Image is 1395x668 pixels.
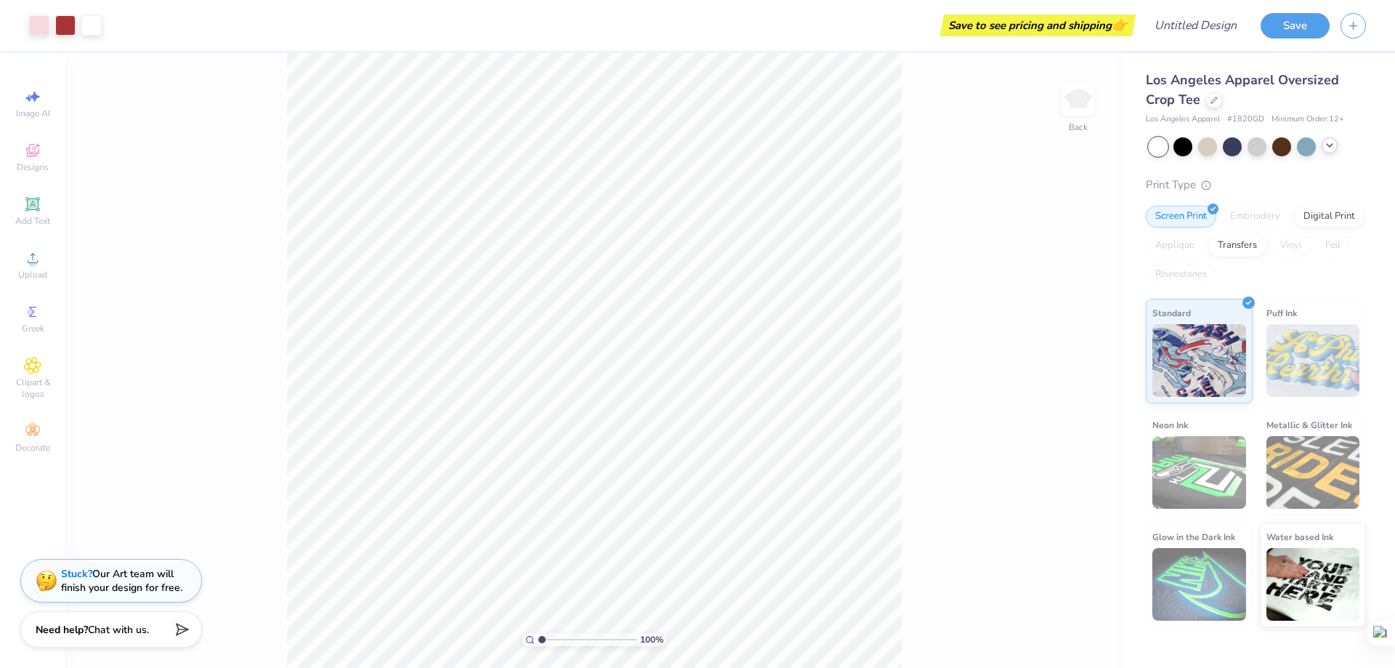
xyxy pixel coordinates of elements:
span: Upload [18,269,47,281]
img: Glow in the Dark Ink [1152,548,1246,621]
div: Digital Print [1294,206,1364,228]
span: # 1820GD [1227,113,1264,126]
img: Back [1064,84,1093,113]
span: 100 % [640,633,663,646]
span: Neon Ink [1152,417,1188,432]
img: Puff Ink [1266,324,1360,397]
span: Metallic & Glitter Ink [1266,417,1352,432]
span: Minimum Order: 12 + [1271,113,1344,126]
strong: Stuck? [61,567,92,581]
div: Applique [1146,235,1204,257]
span: 👉 [1112,16,1128,33]
div: Foil [1316,235,1350,257]
span: Add Text [15,215,50,227]
button: Save [1261,13,1330,39]
div: Save to see pricing and shipping [944,15,1132,36]
img: Standard [1152,324,1246,397]
span: Los Angeles Apparel [1146,113,1220,126]
div: Rhinestones [1146,264,1216,286]
div: Embroidery [1221,206,1290,228]
div: Screen Print [1146,206,1216,228]
div: Back [1069,121,1088,134]
span: Water based Ink [1266,529,1333,544]
span: Puff Ink [1266,305,1297,321]
div: Our Art team will finish your design for free. [61,567,182,595]
div: Vinyl [1271,235,1311,257]
img: Water based Ink [1266,548,1360,621]
span: Glow in the Dark Ink [1152,529,1235,544]
span: Image AI [16,108,50,119]
span: Chat with us. [88,623,149,637]
strong: Need help? [36,623,88,637]
div: Print Type [1146,177,1366,193]
img: Metallic & Glitter Ink [1266,436,1360,509]
span: Standard [1152,305,1191,321]
div: Transfers [1208,235,1266,257]
span: Designs [17,161,49,173]
input: Untitled Design [1143,11,1250,40]
span: Clipart & logos [7,377,58,400]
span: Los Angeles Apparel Oversized Crop Tee [1146,71,1339,108]
span: Greek [22,323,44,334]
img: Neon Ink [1152,436,1246,509]
span: Decorate [15,442,50,454]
